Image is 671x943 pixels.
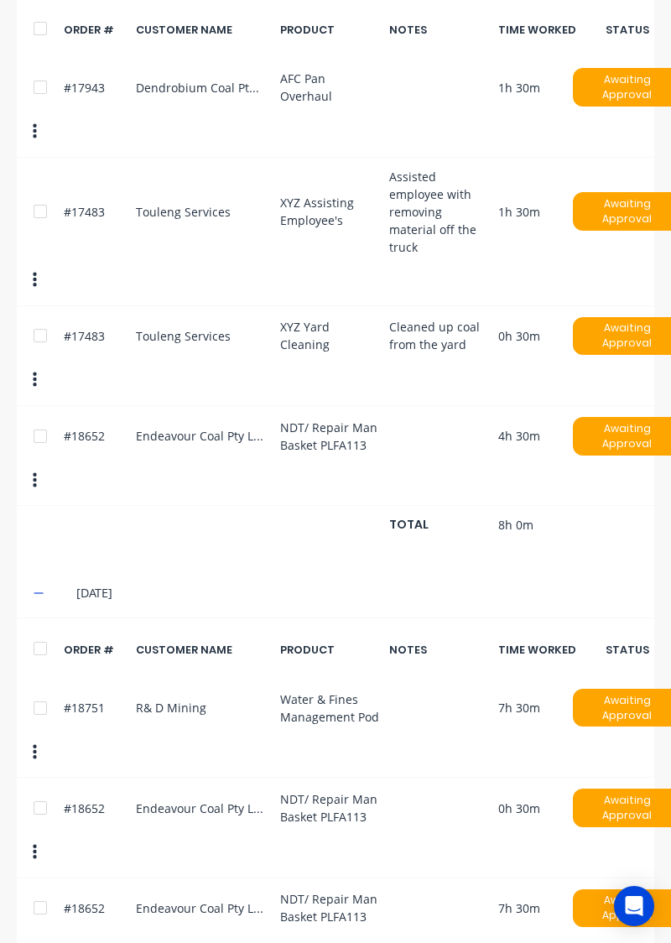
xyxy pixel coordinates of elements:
div: NOTES [389,22,489,38]
div: NOTES [389,642,489,658]
div: [DATE] [76,584,637,602]
div: Open Intercom Messenger [614,886,654,926]
div: PRODUCT [280,22,380,38]
div: PRODUCT [280,642,380,658]
div: STATUS [616,642,637,658]
div: TIME WORKED [498,22,607,38]
div: ORDER # [64,22,127,38]
div: STATUS [616,22,637,38]
div: TIME WORKED [498,642,607,658]
div: CUSTOMER NAME [136,642,270,658]
div: CUSTOMER NAME [136,22,270,38]
div: ORDER # [64,642,127,658]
